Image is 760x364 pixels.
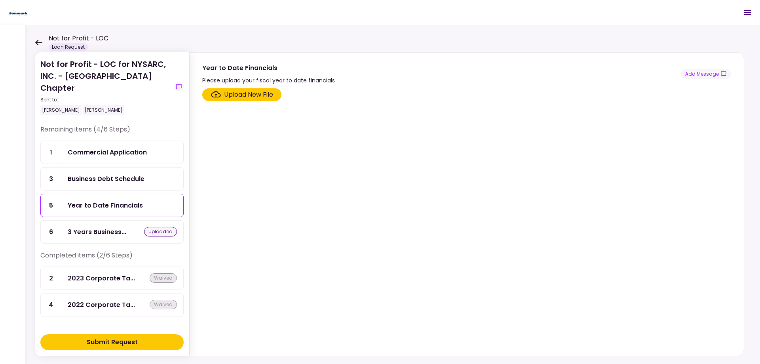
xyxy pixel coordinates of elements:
[40,334,184,350] button: Submit Request
[189,52,744,356] div: Year to Date FinancialsPlease upload your fiscal year to date financialsshow-messagesClick here t...
[144,227,177,236] div: uploaded
[40,58,171,115] div: Not for Profit - LOC for NYSARC, INC. - [GEOGRAPHIC_DATA] Chapter
[40,251,184,267] div: Completed items (2/6 Steps)
[41,168,61,190] div: 3
[68,174,144,184] div: Business Debt Schedule
[738,3,757,22] button: Open menu
[681,69,731,79] button: show-messages
[40,105,82,115] div: [PERSON_NAME]
[40,167,184,191] a: 3Business Debt Schedule
[150,273,177,283] div: waived
[68,227,126,237] div: 3 Years Business Tax Returns
[8,7,29,19] img: Partner icon
[68,273,135,283] div: 2023 Corporate Tax Returns
[202,63,335,73] div: Year to Date Financials
[41,293,61,316] div: 4
[49,43,88,51] div: Loan Request
[40,194,184,217] a: 5Year to Date Financials
[87,337,138,347] div: Submit Request
[83,105,124,115] div: [PERSON_NAME]
[40,293,184,316] a: 42022 Corporate Tax Returnswaived
[40,267,184,290] a: 22023 Corporate Tax Returnswaived
[68,300,135,310] div: 2022 Corporate Tax Returns
[224,90,273,99] div: Upload New File
[174,82,184,91] button: show-messages
[68,147,147,157] div: Commercial Application
[40,96,171,103] div: Sent to:
[49,34,108,43] h1: Not for Profit - LOC
[41,141,61,164] div: 1
[202,88,281,101] span: Click here to upload the required document
[41,267,61,290] div: 2
[150,300,177,309] div: waived
[40,125,184,141] div: Remaining items (4/6 Steps)
[202,76,335,85] div: Please upload your fiscal year to date financials
[40,141,184,164] a: 1Commercial Application
[41,194,61,217] div: 5
[41,221,61,243] div: 6
[40,220,184,244] a: 63 Years Business Tax Returnsuploaded
[68,200,143,210] div: Year to Date Financials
